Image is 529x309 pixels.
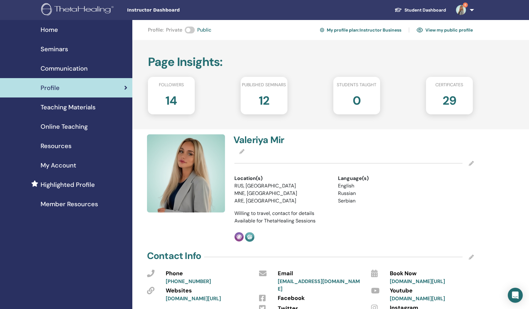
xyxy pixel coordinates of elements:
span: Profile [41,83,60,92]
a: [DOMAIN_NAME][URL] [166,295,221,302]
span: Seminars [41,44,68,54]
span: Location(s) [234,175,262,182]
li: ARE, [GEOGRAPHIC_DATA] [234,197,329,205]
span: My Account [41,161,76,170]
li: RUS, [GEOGRAPHIC_DATA] [234,182,329,190]
a: [DOMAIN_NAME][URL] [390,278,445,285]
span: Email [278,270,293,278]
h2: 12 [259,91,269,108]
img: logo.png [41,3,116,17]
span: Public [197,26,211,34]
li: English [338,182,432,190]
span: Websites [166,287,192,295]
h2: 14 [165,91,177,108]
span: Communication [41,64,88,73]
span: Facebook [278,294,305,302]
span: 6 [463,2,468,7]
a: My profile plan:Instructor Business [320,25,401,35]
span: Profile : [148,26,164,34]
img: graduation-cap-white.svg [394,7,402,12]
a: [EMAIL_ADDRESS][DOMAIN_NAME] [278,278,360,292]
h2: Page Insights : [148,55,473,69]
img: default.jpg [456,5,466,15]
a: View my public profile [417,25,473,35]
span: Certificates [435,82,463,88]
span: Resources [41,141,71,151]
span: Available for ThetaHealing Sessions [234,217,316,224]
a: Student Dashboard [389,4,451,16]
span: Teaching Materials [41,102,96,112]
li: Russian [338,190,432,197]
a: [PHONE_NUMBER] [166,278,211,285]
img: eye.svg [417,27,423,33]
img: cog.svg [320,27,324,33]
a: [DOMAIN_NAME][URL] [390,295,445,302]
div: Language(s) [338,175,432,182]
span: Followers [159,82,184,88]
li: MNE, [GEOGRAPHIC_DATA] [234,190,329,197]
span: Home [41,25,58,34]
h2: 0 [353,91,361,108]
div: Open Intercom Messenger [508,288,523,303]
h4: Contact Info [147,250,201,262]
img: default.jpg [147,134,225,212]
span: Willing to travel, contact for details [234,210,314,217]
span: Online Teaching [41,122,88,131]
h4: Valeriya Mir [233,134,350,146]
span: Book Now [390,270,417,278]
span: Youtube [390,287,413,295]
span: Published seminars [242,82,286,88]
span: Member Resources [41,199,98,209]
span: Students taught [337,82,376,88]
span: Phone [166,270,183,278]
span: Instructor Dashboard [127,7,221,13]
h2: 29 [443,91,456,108]
li: Serbian [338,197,432,205]
span: Highlighted Profile [41,180,95,189]
span: Private [166,26,182,34]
